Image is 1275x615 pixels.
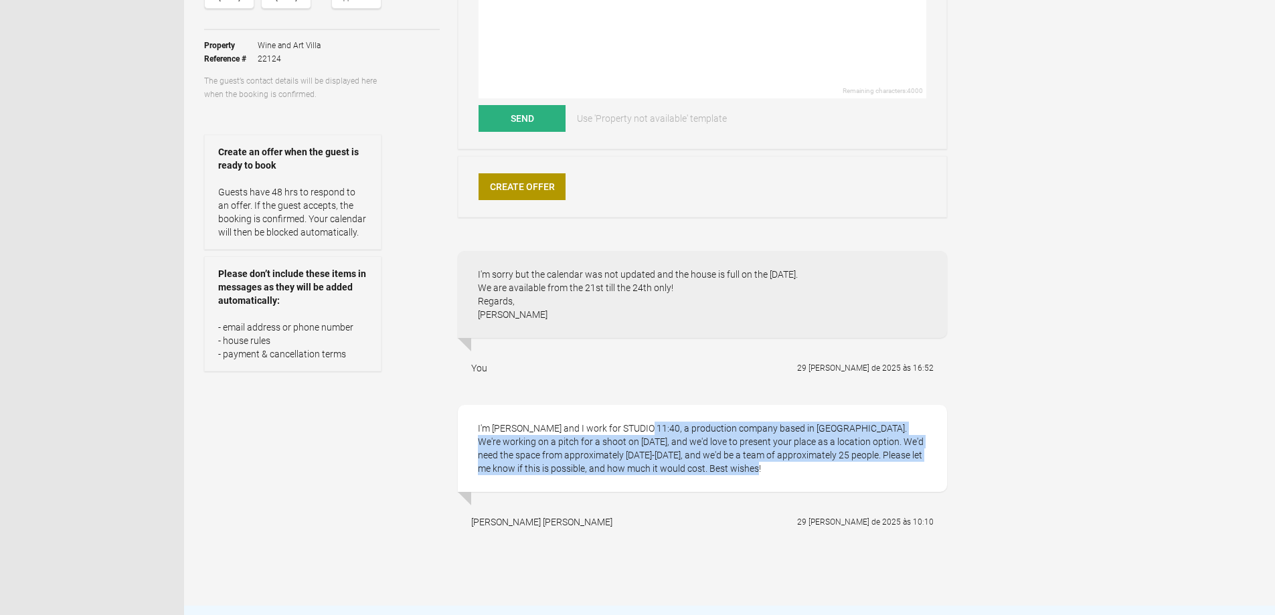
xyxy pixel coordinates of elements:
[258,39,321,52] span: Wine and Art Villa
[258,52,321,66] span: 22124
[471,515,612,529] div: [PERSON_NAME] [PERSON_NAME]
[204,74,381,101] p: The guest’s contact details will be displayed here when the booking is confirmed.
[479,105,566,132] button: Send
[218,321,367,361] p: - email address or phone number - house rules - payment & cancellation terms
[479,173,566,200] a: Create Offer
[458,405,947,492] div: I'm [PERSON_NAME] and I work for STUDIO 11:40, a production company based in [GEOGRAPHIC_DATA]. W...
[568,105,736,132] a: Use 'Property not available' template
[218,145,367,172] strong: Create an offer when the guest is ready to book
[797,517,934,527] flynt-date-display: 29 [PERSON_NAME] de 2025 às 10:10
[797,363,934,373] flynt-date-display: 29 [PERSON_NAME] de 2025 às 16:52
[218,267,367,307] strong: Please don’t include these items in messages as they will be added automatically:
[204,52,258,66] strong: Reference #
[218,185,367,239] p: Guests have 48 hrs to respond to an offer. If the guest accepts, the booking is confirmed. Your c...
[471,361,487,375] div: You
[204,39,258,52] strong: Property
[458,251,947,338] div: I'm sorry but the calendar was not updated and the house is full on the [DATE]. We are available ...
